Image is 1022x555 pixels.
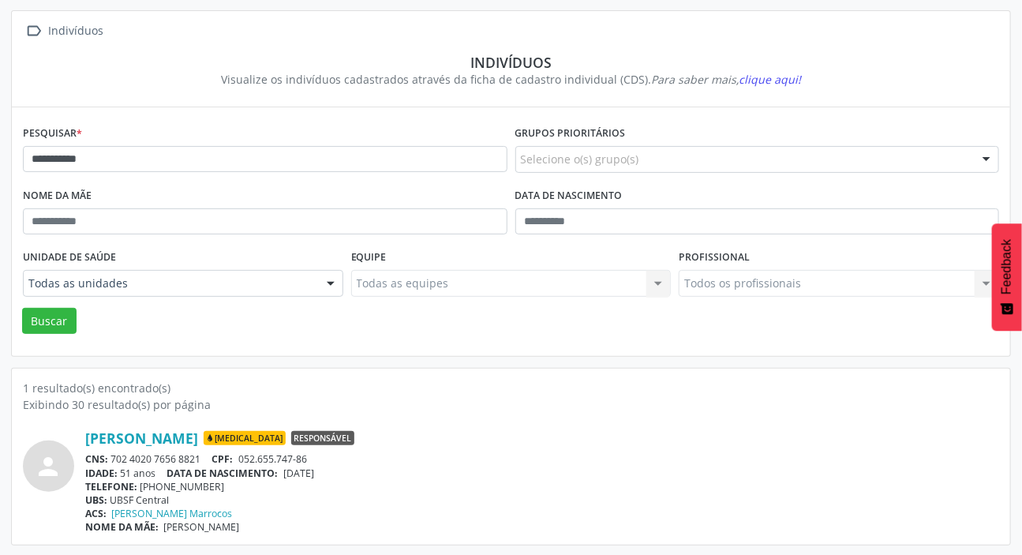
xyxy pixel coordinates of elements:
[212,452,234,466] span: CPF:
[85,467,999,480] div: 51 anos
[85,452,999,466] div: 702 4020 7656 8821
[283,467,314,480] span: [DATE]
[23,396,999,413] div: Exibindo 30 resultado(s) por página
[85,493,107,507] span: UBS:
[23,184,92,208] label: Nome da mãe
[34,54,988,71] div: Indivíduos
[85,480,137,493] span: TELEFONE:
[351,246,387,270] label: Equipe
[515,122,626,146] label: Grupos prioritários
[23,122,82,146] label: Pesquisar
[85,520,159,534] span: NOME DA MÃE:
[992,223,1022,331] button: Feedback - Mostrar pesquisa
[85,507,107,520] span: ACS:
[22,308,77,335] button: Buscar
[23,380,999,396] div: 1 resultado(s) encontrado(s)
[167,467,279,480] span: DATA DE NASCIMENTO:
[28,276,311,291] span: Todas as unidades
[85,480,999,493] div: [PHONE_NUMBER]
[651,72,801,87] i: Para saber mais,
[85,452,108,466] span: CNS:
[23,246,116,270] label: Unidade de saúde
[23,20,46,43] i: 
[85,429,198,447] a: [PERSON_NAME]
[34,71,988,88] div: Visualize os indivíduos cadastrados através da ficha de cadastro individual (CDS).
[23,20,107,43] a:  Indivíduos
[679,246,750,270] label: Profissional
[204,431,286,445] span: [MEDICAL_DATA]
[164,520,240,534] span: [PERSON_NAME]
[112,507,233,520] a: [PERSON_NAME] Marrocos
[46,20,107,43] div: Indivíduos
[515,184,623,208] label: Data de nascimento
[291,431,354,445] span: Responsável
[35,452,63,481] i: person
[85,467,118,480] span: IDADE:
[521,151,639,167] span: Selecione o(s) grupo(s)
[85,493,999,507] div: UBSF Central
[238,452,307,466] span: 052.655.747-86
[1000,239,1014,294] span: Feedback
[739,72,801,87] span: clique aqui!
